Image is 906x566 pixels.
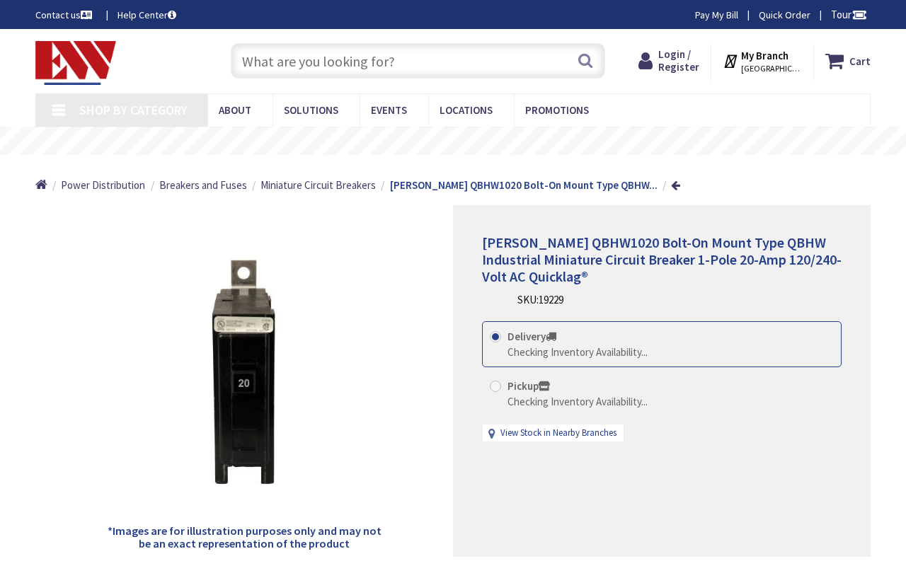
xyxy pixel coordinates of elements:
[390,178,658,192] strong: [PERSON_NAME] QBHW1020 Bolt-On Mount Type QBHW...
[500,427,617,440] a: View Stock in Nearby Branches
[723,48,801,74] div: My Branch [GEOGRAPHIC_DATA], [GEOGRAPHIC_DATA]
[508,330,556,343] strong: Delivery
[638,48,699,74] a: Login / Register
[284,103,338,117] span: Solutions
[61,178,145,192] span: Power Distribution
[759,8,810,22] a: Quick Order
[525,103,589,117] span: Promotions
[117,8,176,22] a: Help Center
[508,394,648,409] div: Checking Inventory Availability...
[825,48,871,74] a: Cart
[658,47,699,74] span: Login / Register
[35,41,116,85] img: Electrical Wholesalers, Inc.
[102,525,386,550] h5: *Images are for illustration purposes only and may not be an exact representation of the product
[849,48,871,74] strong: Cart
[159,178,247,192] a: Breakers and Fuses
[231,43,605,79] input: What are you looking for?
[79,102,188,118] span: Shop By Category
[508,379,550,393] strong: Pickup
[260,178,376,192] span: Miniature Circuit Breakers
[336,134,595,149] rs-layer: Free Same Day Pickup at 19 Locations
[741,63,801,74] span: [GEOGRAPHIC_DATA], [GEOGRAPHIC_DATA]
[371,103,407,117] span: Events
[482,233,842,285] span: [PERSON_NAME] QBHW1020 Bolt-On Mount Type QBHW Industrial Miniature Circuit Breaker 1-Pole 20-Amp...
[741,49,789,62] strong: My Branch
[539,293,563,306] span: 19229
[103,230,386,514] img: Eaton QBHW1020 Bolt-On Mount Type QBHW Industrial Miniature Circuit Breaker 1-Pole 20-Amp 120/240...
[159,178,247,192] span: Breakers and Fuses
[61,178,145,192] a: Power Distribution
[695,8,738,22] a: Pay My Bill
[35,8,95,22] a: Contact us
[517,292,563,307] div: SKU:
[219,103,251,117] span: About
[831,8,867,21] span: Tour
[260,178,376,192] a: Miniature Circuit Breakers
[508,345,648,359] div: Checking Inventory Availability...
[440,103,493,117] span: Locations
